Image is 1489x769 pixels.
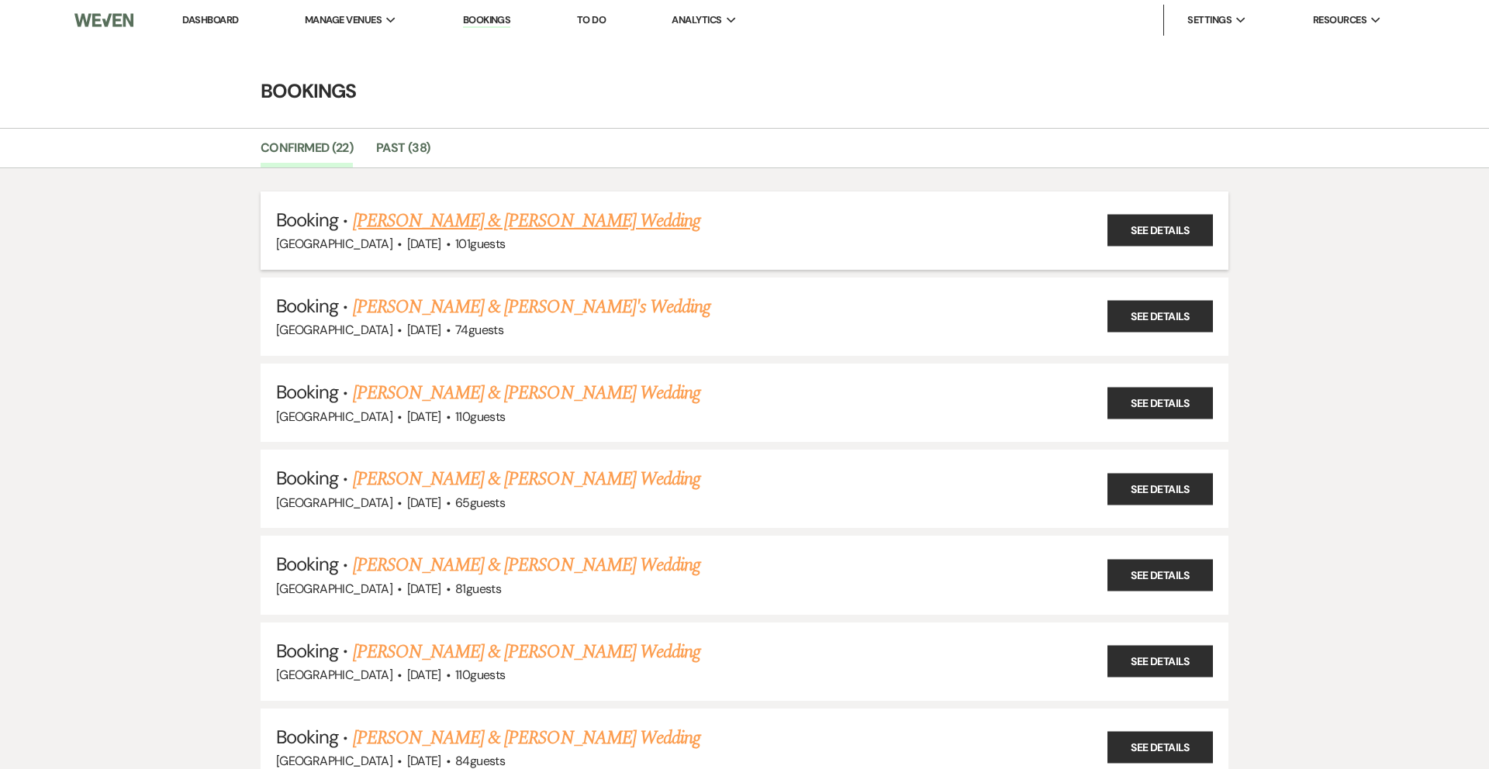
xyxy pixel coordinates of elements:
[672,12,721,28] span: Analytics
[276,667,392,683] span: [GEOGRAPHIC_DATA]
[276,725,338,749] span: Booking
[276,552,338,576] span: Booking
[577,13,606,26] a: To Do
[455,581,501,597] span: 81 guests
[276,236,392,252] span: [GEOGRAPHIC_DATA]
[1107,646,1213,678] a: See Details
[276,322,392,338] span: [GEOGRAPHIC_DATA]
[455,753,505,769] span: 84 guests
[353,638,700,666] a: [PERSON_NAME] & [PERSON_NAME] Wedding
[305,12,382,28] span: Manage Venues
[1107,732,1213,764] a: See Details
[455,495,505,511] span: 65 guests
[455,322,503,338] span: 74 guests
[276,466,338,490] span: Booking
[276,753,392,769] span: [GEOGRAPHIC_DATA]
[1107,215,1213,247] a: See Details
[186,78,1303,105] h4: Bookings
[276,639,338,663] span: Booking
[1313,12,1366,28] span: Resources
[376,138,430,167] a: Past (38)
[455,409,505,425] span: 110 guests
[276,409,392,425] span: [GEOGRAPHIC_DATA]
[276,581,392,597] span: [GEOGRAPHIC_DATA]
[276,208,338,232] span: Booking
[1107,387,1213,419] a: See Details
[407,236,441,252] span: [DATE]
[353,293,711,321] a: [PERSON_NAME] & [PERSON_NAME]'s Wedding
[276,294,338,318] span: Booking
[407,581,441,597] span: [DATE]
[407,495,441,511] span: [DATE]
[353,207,700,235] a: [PERSON_NAME] & [PERSON_NAME] Wedding
[1107,473,1213,505] a: See Details
[182,13,238,26] a: Dashboard
[407,753,441,769] span: [DATE]
[276,495,392,511] span: [GEOGRAPHIC_DATA]
[261,138,353,167] a: Confirmed (22)
[276,380,338,404] span: Booking
[463,13,511,28] a: Bookings
[1107,301,1213,333] a: See Details
[407,409,441,425] span: [DATE]
[353,465,700,493] a: [PERSON_NAME] & [PERSON_NAME] Wedding
[353,724,700,752] a: [PERSON_NAME] & [PERSON_NAME] Wedding
[407,322,441,338] span: [DATE]
[353,379,700,407] a: [PERSON_NAME] & [PERSON_NAME] Wedding
[1187,12,1232,28] span: Settings
[74,4,133,36] img: Weven Logo
[455,667,505,683] span: 110 guests
[455,236,505,252] span: 101 guests
[353,551,700,579] a: [PERSON_NAME] & [PERSON_NAME] Wedding
[1107,559,1213,591] a: See Details
[407,667,441,683] span: [DATE]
